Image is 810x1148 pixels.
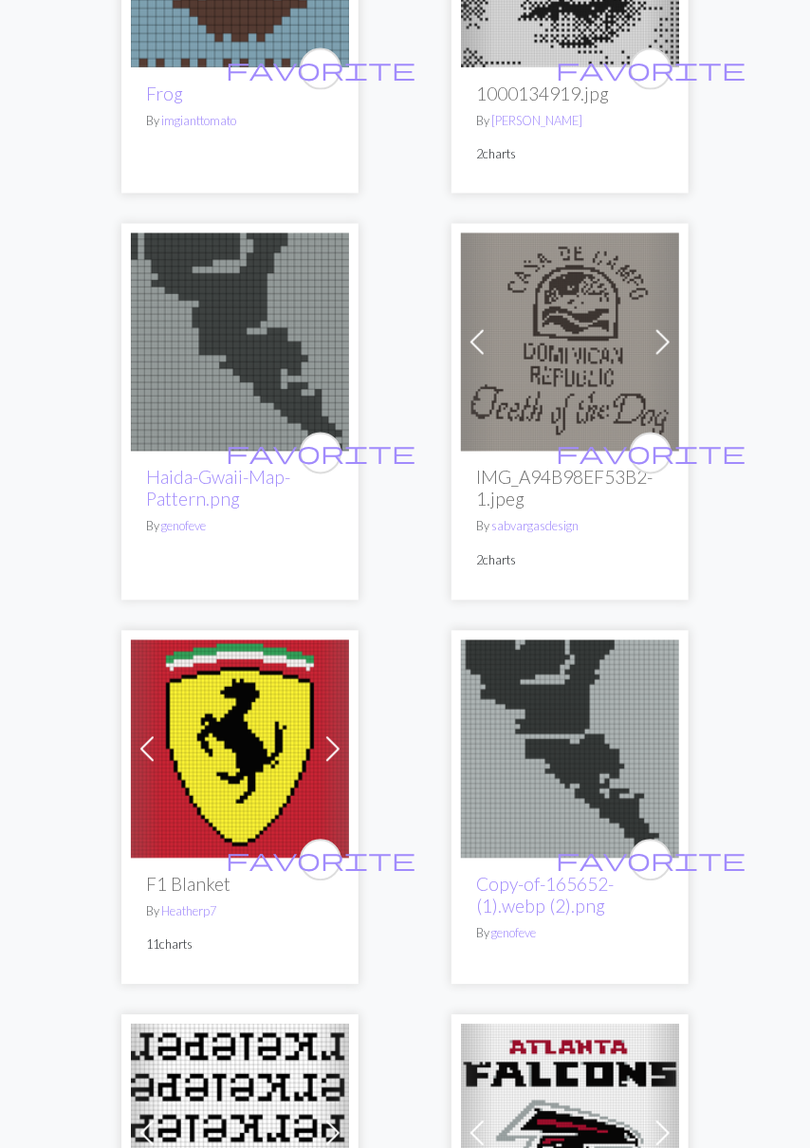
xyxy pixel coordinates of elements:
span: favorite [226,845,415,875]
p: By [146,518,334,536]
span: favorite [556,845,746,875]
p: By [476,518,664,536]
img: Haida Gwaii Map Pattern [461,640,679,859]
a: sabvargasdesign [491,519,579,534]
i: favourite [226,842,415,880]
button: favourite [300,433,341,474]
p: 2 charts [476,145,664,163]
h2: IMG_A94B98EF53B2-1.jpeg [476,467,664,510]
button: favourite [300,48,341,90]
a: Haida Gwaii Map Pattern [461,738,679,756]
p: 11 charts [146,936,334,954]
button: favourite [630,48,672,90]
img: Ferrari [131,640,349,859]
a: Ferrari [131,738,349,756]
a: genofeve [161,519,206,534]
button: favourite [300,840,341,881]
i: favourite [556,435,746,472]
button: favourite [630,840,672,881]
a: IMG_A94B98EF53B2-1.jpeg [461,331,679,349]
a: imgianttomato [161,113,236,128]
span: favorite [226,54,415,83]
h2: F1 Blanket [146,874,334,896]
a: Copy-of-165652-(1).webp (2).png [476,874,614,917]
p: By [476,925,664,943]
img: IMG_A94B98EF53B2-1.jpeg [461,233,679,452]
a: Atlanta [461,1122,679,1140]
i: favourite [226,50,415,88]
p: 2 charts [476,552,664,570]
i: favourite [226,435,415,472]
span: favorite [556,54,746,83]
p: By [146,903,334,921]
a: Heatherp7 [161,904,216,919]
a: Haida-Gwaii-Map-Pattern.png [146,467,290,510]
span: favorite [556,438,746,468]
a: Frog [146,83,183,104]
a: Peilikuvana Perkele [131,1122,349,1140]
a: genofeve [491,926,536,941]
i: favourite [556,842,746,880]
p: By [146,112,334,130]
i: favourite [556,50,746,88]
span: favorite [226,438,415,468]
img: Haida-Gwaii-Map-Pattern.png [131,233,349,452]
button: favourite [630,433,672,474]
a: Haida-Gwaii-Map-Pattern.png [131,331,349,349]
a: [PERSON_NAME] [491,113,582,128]
p: By [476,112,664,130]
h2: 1000134919.jpg [476,83,664,104]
